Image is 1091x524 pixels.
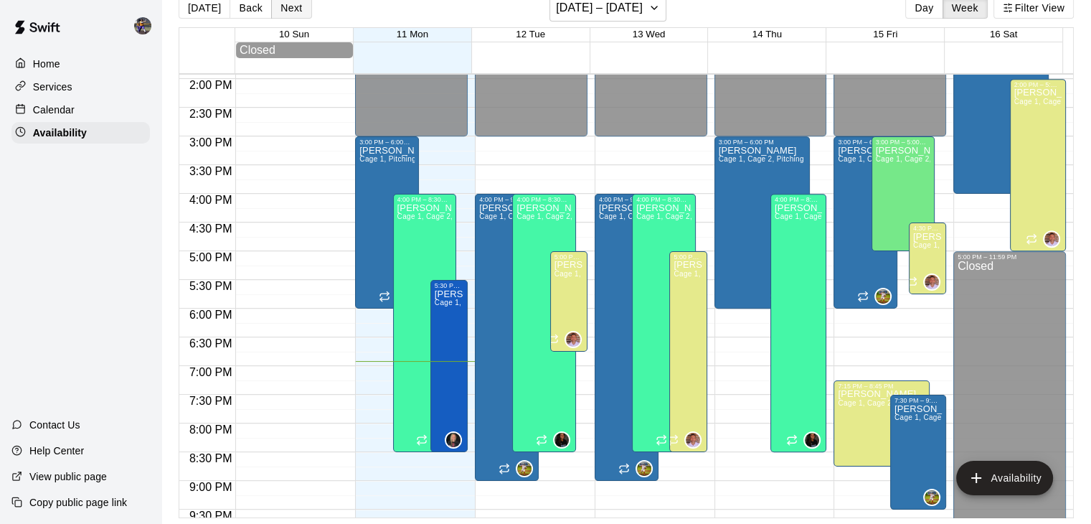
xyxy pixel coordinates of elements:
[29,444,84,458] p: Help Center
[131,11,161,40] div: Chirstina Moncivais
[770,194,826,452] div: 4:00 PM – 8:30 PM: Available
[925,275,939,289] img: Jon Teeter
[889,449,901,460] span: Recurring availability
[379,291,390,302] span: Recurring availability
[990,29,1018,39] button: 16 Sat
[29,495,127,510] p: Copy public page link
[566,332,580,347] img: Jon Teeter
[11,99,150,121] a: Calendar
[359,155,472,163] span: Cage 1, Pitching Tunnel , Cage 2
[550,251,587,352] div: 5:00 PM – 6:45 PM: Available
[636,196,691,203] div: 4:00 PM – 8:30 PM
[873,29,897,39] button: 15 Fri
[33,80,72,94] p: Services
[805,433,819,447] img: Kylie Hernandez
[1014,81,1062,88] div: 2:00 PM – 5:00 PM
[599,212,709,220] span: Cage 1, Cage 2, Pitching Tunnel
[359,139,415,146] div: 3:00 PM – 6:00 PM
[958,253,1062,261] div: 5:00 PM – 11:59 PM
[876,139,931,146] div: 3:00 PM – 5:00 PM
[684,431,702,449] div: Jon Teeter
[186,337,236,350] span: 6:30 PM
[872,136,935,251] div: 3:00 PM – 5:00 PM: Available
[719,139,806,146] div: 3:00 PM – 6:00 PM
[33,57,60,71] p: Home
[674,253,702,261] div: 5:00 PM – 8:30 PM
[536,434,547,446] span: Recurring availability
[186,309,236,321] span: 6:00 PM
[669,251,707,452] div: 5:00 PM – 8:30 PM: Available
[833,380,929,467] div: 7:15 PM – 8:45 PM: Available
[516,29,545,39] button: 12 Tue
[446,433,461,447] img: Christine Kulick
[894,413,1005,421] span: Cage 1, Cage 2, Pitching Tunnel
[397,29,428,39] button: 11 Mon
[33,126,87,140] p: Availability
[240,44,349,57] div: Closed
[890,395,946,510] div: 7:30 PM – 9:30 PM: Available
[857,291,869,302] span: Recurring availability
[674,270,890,278] span: Cage 1, Cage 2, Cage 3, Cage 4, Pitching Tunnel , Weightroom
[516,196,572,203] div: 4:00 PM – 8:30 PM
[775,196,822,203] div: 4:00 PM – 8:30 PM
[554,270,771,278] span: Cage 1, Cage 2, Cage 3, Cage 4, Pitching Tunnel , Weightroom
[11,76,150,98] div: Services
[186,223,236,235] span: 4:30 PM
[632,194,696,452] div: 4:00 PM – 8:30 PM: Available
[833,136,897,309] div: 3:00 PM – 6:00 PM: Available
[838,139,893,146] div: 3:00 PM – 6:00 PM
[11,122,150,144] a: Availability
[33,103,75,117] p: Calendar
[599,196,654,203] div: 4:00 PM – 9:00 PM
[397,196,453,203] div: 4:00 PM – 8:30 PM
[874,288,892,305] div: Jhonny Montoya
[752,29,782,39] span: 14 Thu
[565,331,582,348] div: Jon Teeter
[499,463,510,474] span: Recurring availability
[838,155,948,163] span: Cage 1, Cage 2, Pitching Tunnel
[923,489,940,506] div: Jhonny Montoya
[894,397,942,404] div: 7:30 PM – 9:30 PM
[416,434,428,446] span: Recurring availability
[393,194,457,452] div: 4:00 PM – 8:30 PM: Available
[637,462,651,476] img: Jhonny Montoya
[838,383,925,390] div: 7:15 PM – 8:45 PM
[29,418,80,432] p: Contact Us
[186,481,236,493] span: 9:00 PM
[186,395,236,407] span: 7:30 PM
[475,194,539,481] div: 4:00 PM – 9:00 PM: Available
[636,212,853,220] span: Cage 1, Cage 2, Cage 3, Cage 4, Pitching Tunnel , Weightroom
[618,463,630,474] span: Recurring availability
[186,108,236,120] span: 2:30 PM
[714,136,810,309] div: 3:00 PM – 6:00 PM: Available
[29,469,107,484] p: View public page
[479,212,590,220] span: Cage 1, Cage 2, Pitching Tunnel
[719,155,829,163] span: Cage 1, Cage 2, Pitching Tunnel
[925,490,939,505] img: Jhonny Montoya
[516,460,533,477] div: Jhonny Montoya
[906,276,917,288] span: Recurring availability
[479,196,534,203] div: 4:00 PM – 9:00 PM
[656,434,667,446] span: Recurring availability
[554,253,583,261] div: 5:00 PM – 6:45 PM
[512,194,576,452] div: 4:00 PM – 8:30 PM: Available
[876,289,890,304] img: Jhonny Montoya
[547,334,559,345] span: Recurring availability
[516,212,733,220] span: Cage 1, Cage 2, Cage 3, Cage 4, Pitching Tunnel , Weightroom
[775,212,991,220] span: Cage 1, Cage 2, Cage 3, Cage 4, Pitching Tunnel , Weightroom
[435,299,603,307] span: Cage 1, Cage 2, Cage 3, Cage 4, Pitching Tunnel
[186,165,236,177] span: 3:30 PM
[355,136,419,309] div: 3:00 PM – 6:00 PM: Available
[633,29,666,39] button: 13 Wed
[11,53,150,75] a: Home
[186,424,236,436] span: 8:00 PM
[1026,233,1037,245] span: Recurring availability
[445,431,462,449] div: Christine Kulick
